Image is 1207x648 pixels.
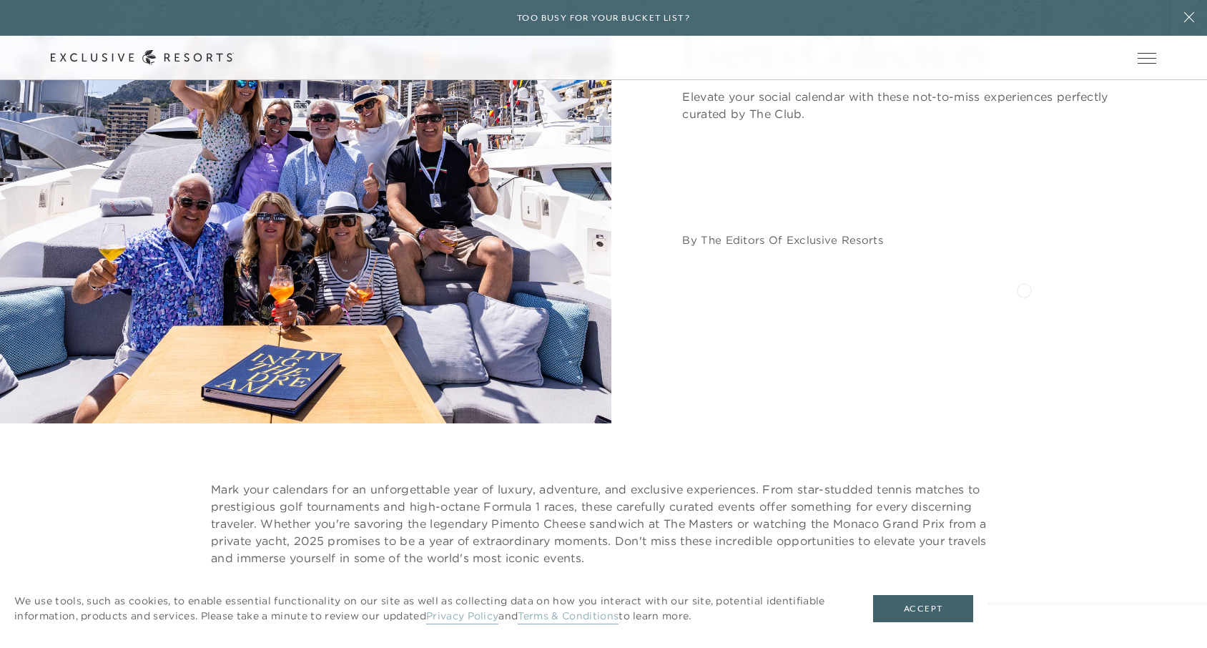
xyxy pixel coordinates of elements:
[211,481,996,566] p: Mark your calendars for an unforgettable year of luxury, adventure, and exclusive experiences. Fr...
[517,11,690,25] h6: Too busy for your bucket list?
[518,609,619,624] a: Terms & Conditions
[873,595,973,622] button: Accept
[682,233,883,247] address: By The Editors of Exclusive Resorts
[1138,53,1156,63] button: Open navigation
[426,609,498,624] a: Privacy Policy
[14,594,844,624] p: We use tools, such as cookies, to enable essential functionality on our site as well as collectin...
[682,88,1156,122] p: Elevate your social calendar with these not-to-miss experiences perfectly curated by The Club.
